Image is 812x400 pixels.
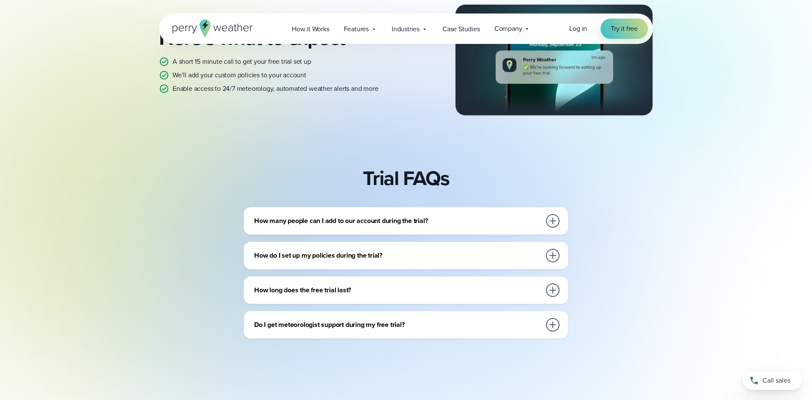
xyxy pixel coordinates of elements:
[743,371,802,390] a: Call sales
[601,19,648,39] a: Try it free
[173,70,306,80] p: We’ll add your custom policies to your account
[254,216,541,226] h3: How many people can I add to our account during the trial?
[254,320,541,330] h3: Do I get meteorologist support during my free trial?
[363,166,450,190] h2: Trial FAQs
[159,26,399,50] h2: Here’s what to expect
[569,24,587,33] span: Log in
[292,24,329,34] span: How it Works
[173,84,378,94] p: Enable access to 24/7 meteorology, automated weather alerts and more
[763,376,790,386] span: Call sales
[435,20,487,38] a: Case Studies
[392,24,420,34] span: Industries
[254,250,541,261] h3: How do I set up my policies during the trial?
[442,24,480,34] span: Case Studies
[285,20,337,38] a: How it Works
[344,24,369,34] span: Features
[173,57,311,67] p: A short 15 minute call to get your free trial set up
[494,24,522,34] span: Company
[569,24,587,34] a: Log in
[254,285,541,295] h3: How long does the free trial last?
[611,24,638,34] span: Try it free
